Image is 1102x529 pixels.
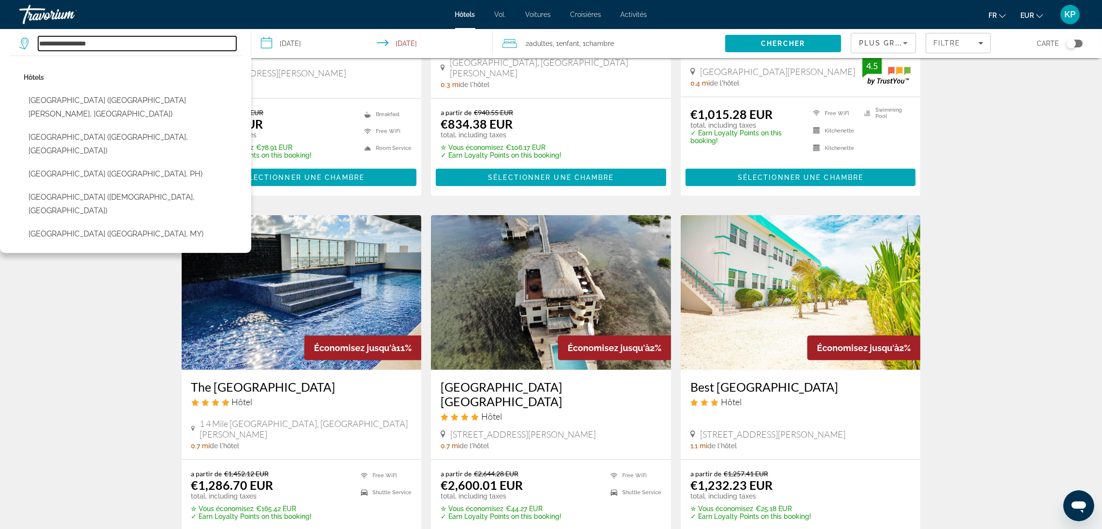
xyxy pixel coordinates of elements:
[191,144,312,151] p: €78.91 EUR
[210,442,240,450] span: de l'hôtel
[690,470,721,478] span: a partir de
[558,336,671,360] div: 2%
[441,151,561,159] p: ✓ Earn Loyalty Points on this booking!
[571,11,601,18] font: Croisières
[1059,39,1083,48] button: Toggle map
[817,343,899,353] span: Économisez jusqu'à
[681,215,921,370] a: Best Western Grand Baymen Gardens
[474,470,518,478] del: €2,644.28 EUR
[441,442,459,450] span: 0.7 mi
[441,411,661,422] div: 4 star Hotel
[431,215,671,370] img: Lina Point Belize Overwater Resort
[526,11,551,18] font: Voitures
[529,40,553,47] span: Adultes
[356,470,412,482] li: Free WiFi
[24,128,242,160] button: Select hotel: Sunset Beach Resort Marina & Spa (Khobar, SA)
[700,429,845,440] span: [STREET_ADDRESS][PERSON_NAME]
[191,442,210,450] span: 0.7 mi
[690,505,811,513] p: €25.18 EUR
[1020,12,1034,19] font: EUR
[933,39,961,47] span: Filtre
[19,2,116,27] a: Travorium
[495,11,506,18] a: Vol.
[441,131,561,139] p: total, including taxes
[441,380,661,409] a: [GEOGRAPHIC_DATA] [GEOGRAPHIC_DATA]
[232,397,253,407] span: Hôtel
[191,380,412,394] a: The [GEOGRAPHIC_DATA]
[807,336,920,360] div: 2%
[808,124,859,137] li: Kitchenette
[859,39,974,47] span: Plus grandes économies
[761,40,805,47] span: Chercher
[191,492,312,500] p: total, including taxes
[441,108,472,117] span: a partir de
[441,144,561,151] p: €106.17 EUR
[441,505,503,513] span: ✮ Vous économisez
[725,35,841,52] button: Search
[690,79,710,87] span: 0.4 mi
[38,36,236,51] input: Search hotel destination
[686,169,916,186] button: Sélectionner une chambre
[359,142,412,154] li: Room Service
[1065,9,1076,19] font: KP
[450,57,661,78] span: [GEOGRAPHIC_DATA], [GEOGRAPHIC_DATA][PERSON_NAME]
[186,171,417,182] a: Sélectionner une chambre
[481,411,502,422] span: Hôtel
[441,81,460,88] span: 0.3 mi
[200,418,412,440] span: 1 4 Mile [GEOGRAPHIC_DATA], [GEOGRAPHIC_DATA][PERSON_NAME]
[526,37,553,50] span: 2
[474,108,513,117] del: €940.55 EUR
[441,144,503,151] span: ✮ Vous économisez
[606,470,661,482] li: Free WiFi
[441,505,561,513] p: €44.27 EUR
[862,60,882,72] div: 4.5
[488,174,614,181] span: Sélectionner une chambre
[182,215,422,370] img: The Watermark Hotel
[24,71,242,84] p: Hotel options
[459,442,489,450] span: de l'hôtel
[441,470,472,478] span: a partir de
[738,174,863,181] span: Sélectionner une chambre
[191,513,312,520] p: ✓ Earn Loyalty Points on this booking!
[24,91,242,123] button: Select hotel: Sunset Beach Resort (San Pedro, BZ)
[553,37,579,50] span: , 1
[441,513,561,520] p: ✓ Earn Loyalty Points on this booking!
[1037,37,1059,50] span: Carte
[988,12,997,19] font: fr
[225,470,269,478] del: €1,452.12 EUR
[1020,8,1043,22] button: Changer de devise
[686,171,916,182] a: Sélectionner une chambre
[191,397,412,407] div: 4 star Hotel
[191,505,312,513] p: €165.42 EUR
[690,380,911,394] a: Best [GEOGRAPHIC_DATA]
[707,442,737,450] span: de l'hôtel
[721,397,742,407] span: Hôtel
[690,129,801,145] p: ✓ Earn Loyalty Points on this booking!
[559,40,579,47] span: Enfant
[859,107,911,119] li: Swimming Pool
[356,486,412,499] li: Shuttle Service
[690,107,773,121] ins: €1,015.28 EUR
[191,151,312,159] p: ✓ Earn Loyalty Points on this booking!
[455,11,475,18] a: Hôtels
[690,121,801,129] p: total, including taxes
[441,492,561,500] p: total, including taxes
[988,8,1006,22] button: Changer de langue
[24,188,242,220] button: Select hotel: Sunset Beach Resort (Candolim, IN)
[808,142,859,154] li: Kitchenette
[191,470,222,478] span: a partir de
[710,79,739,87] span: de l'hôtel
[441,478,523,492] ins: €2,600.01 EUR
[314,343,396,353] span: Économisez jusqu'à
[700,66,855,77] span: [GEOGRAPHIC_DATA][PERSON_NAME]
[186,169,417,186] button: Sélectionner une chambre
[359,108,412,120] li: Breakfast
[859,37,908,49] mat-select: Sort by
[441,117,513,131] ins: €834.38 EUR
[450,429,596,440] span: [STREET_ADDRESS][PERSON_NAME]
